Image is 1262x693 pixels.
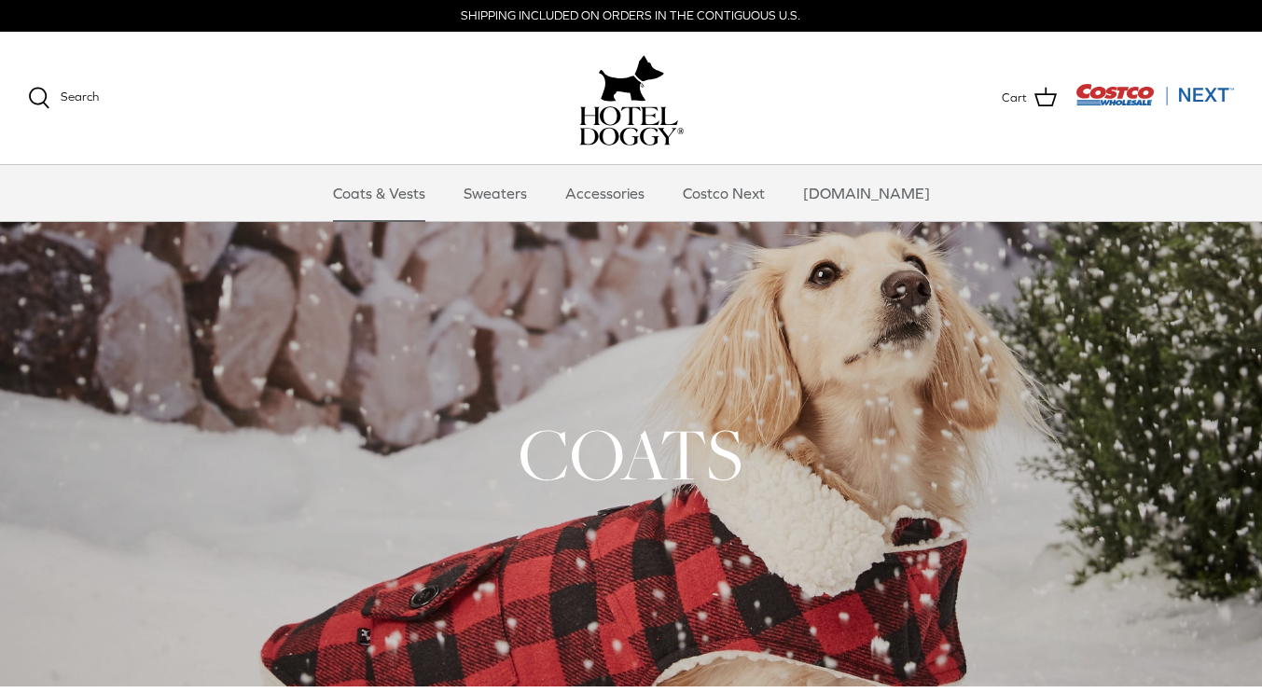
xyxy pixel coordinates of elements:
a: Costco Next [666,165,782,221]
span: Search [61,90,99,104]
a: Search [28,87,99,109]
img: hoteldoggycom [579,106,684,146]
a: Sweaters [447,165,544,221]
h1: COATS [28,409,1234,500]
a: [DOMAIN_NAME] [786,165,947,221]
a: Visit Costco Next [1075,95,1234,109]
span: Cart [1002,89,1027,108]
a: Cart [1002,86,1057,110]
a: Coats & Vests [316,165,442,221]
a: Accessories [548,165,661,221]
img: hoteldoggy.com [599,50,664,106]
a: hoteldoggy.com hoteldoggycom [579,50,684,146]
img: Costco Next [1075,83,1234,106]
